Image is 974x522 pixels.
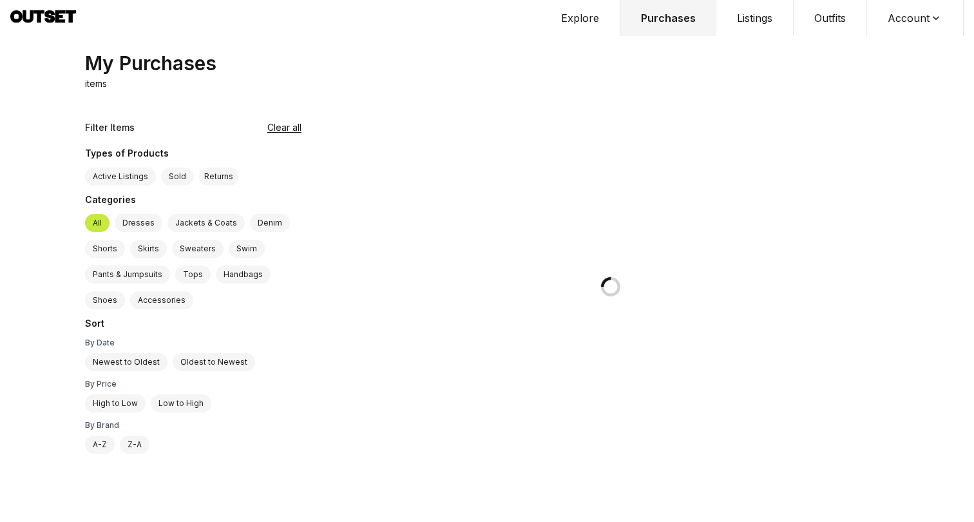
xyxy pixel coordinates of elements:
[85,338,301,348] div: By Date
[167,214,245,232] label: Jackets & Coats
[120,436,149,454] label: Z-A
[161,168,194,186] label: Sold
[85,168,156,186] label: Active Listings
[85,266,170,284] label: Pants & Jumpsuits
[85,394,146,412] label: High to Low
[216,266,271,284] label: Handbags
[85,193,301,209] div: Categories
[130,291,193,309] label: Accessories
[85,353,167,371] label: Newest to Oldest
[85,214,110,232] label: All
[175,266,211,284] label: Tops
[85,52,216,75] div: My Purchases
[85,379,301,389] div: By Price
[85,420,301,430] div: By Brand
[229,240,265,258] label: Swim
[199,168,238,186] button: Returns
[173,353,255,371] label: Oldest to Newest
[85,317,301,333] div: Sort
[85,147,301,162] div: Types of Products
[85,240,125,258] label: Shorts
[85,121,135,134] div: Filter Items
[151,394,211,412] label: Low to High
[85,77,107,90] p: items
[85,291,125,309] label: Shoes
[267,121,301,134] button: Clear all
[115,214,162,232] label: Dresses
[250,214,290,232] label: Denim
[130,240,167,258] label: Skirts
[172,240,224,258] label: Sweaters
[85,436,115,454] label: A-Z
